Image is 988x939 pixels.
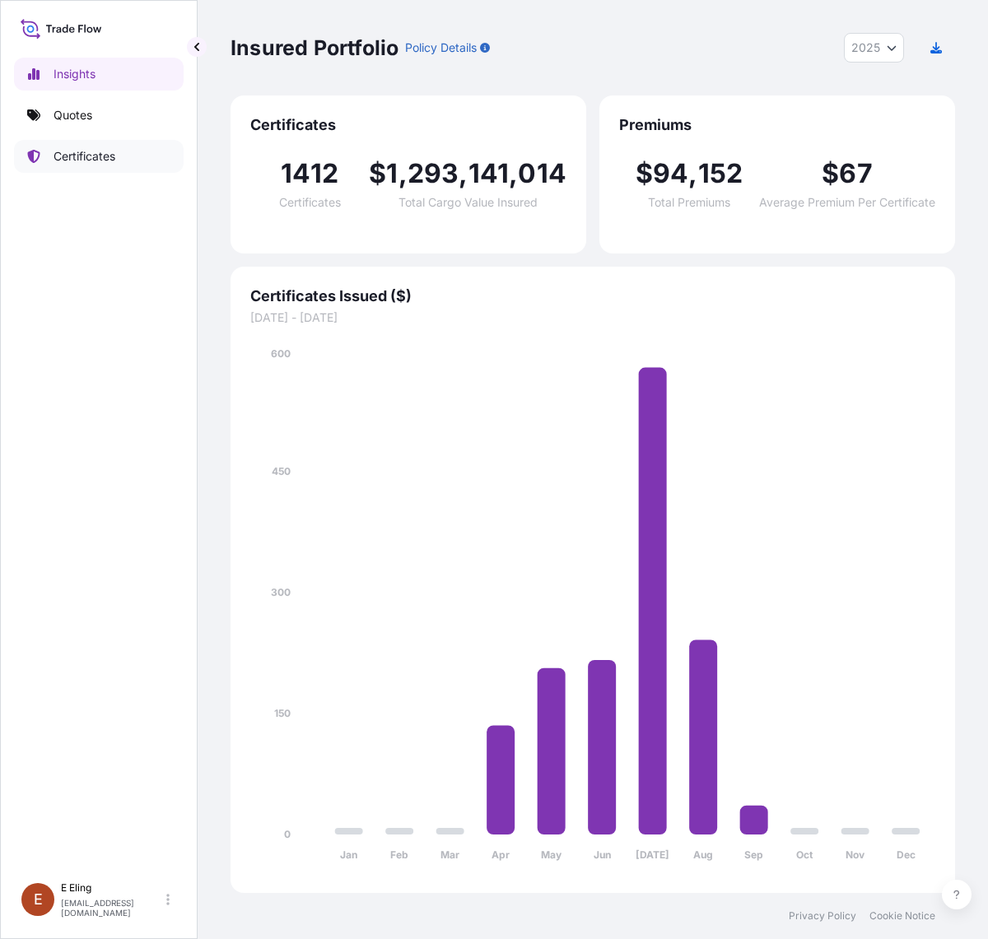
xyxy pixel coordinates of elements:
[408,160,459,187] span: 293
[398,197,538,208] span: Total Cargo Value Insured
[405,40,477,56] p: Policy Details
[231,35,398,61] p: Insured Portfolio
[340,848,357,861] tspan: Jan
[509,160,518,187] span: ,
[250,286,935,306] span: Certificates Issued ($)
[274,707,291,719] tspan: 150
[869,909,935,923] a: Cookie Notice
[54,107,92,123] p: Quotes
[789,909,856,923] a: Privacy Policy
[14,140,184,173] a: Certificates
[61,898,163,918] p: [EMAIL_ADDRESS][DOMAIN_NAME]
[34,891,43,908] span: E
[851,40,880,56] span: 2025
[271,586,291,598] tspan: 300
[844,33,904,63] button: Year Selector
[54,148,115,165] p: Certificates
[440,848,459,861] tspan: Mar
[386,160,398,187] span: 1
[250,115,566,135] span: Certificates
[369,160,386,187] span: $
[284,828,291,840] tspan: 0
[271,347,291,360] tspan: 600
[648,197,730,208] span: Total Premiums
[897,848,916,861] tspan: Dec
[492,848,510,861] tspan: Apr
[636,160,653,187] span: $
[636,848,669,861] tspan: [DATE]
[846,848,865,861] tspan: Nov
[250,309,935,326] span: [DATE] - [DATE]
[688,160,697,187] span: ,
[594,848,611,861] tspan: Jun
[653,160,688,187] span: 94
[281,160,338,187] span: 1412
[468,160,510,187] span: 141
[619,115,935,135] span: Premiums
[822,160,839,187] span: $
[518,160,566,187] span: 014
[390,848,408,861] tspan: Feb
[61,881,163,895] p: E Eling
[698,160,743,187] span: 152
[272,465,291,477] tspan: 450
[796,848,813,861] tspan: Oct
[14,99,184,132] a: Quotes
[459,160,468,187] span: ,
[541,848,562,861] tspan: May
[759,197,935,208] span: Average Premium Per Certificate
[744,848,763,861] tspan: Sep
[839,160,872,187] span: 67
[693,848,713,861] tspan: Aug
[14,58,184,91] a: Insights
[279,197,341,208] span: Certificates
[54,66,96,82] p: Insights
[398,160,408,187] span: ,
